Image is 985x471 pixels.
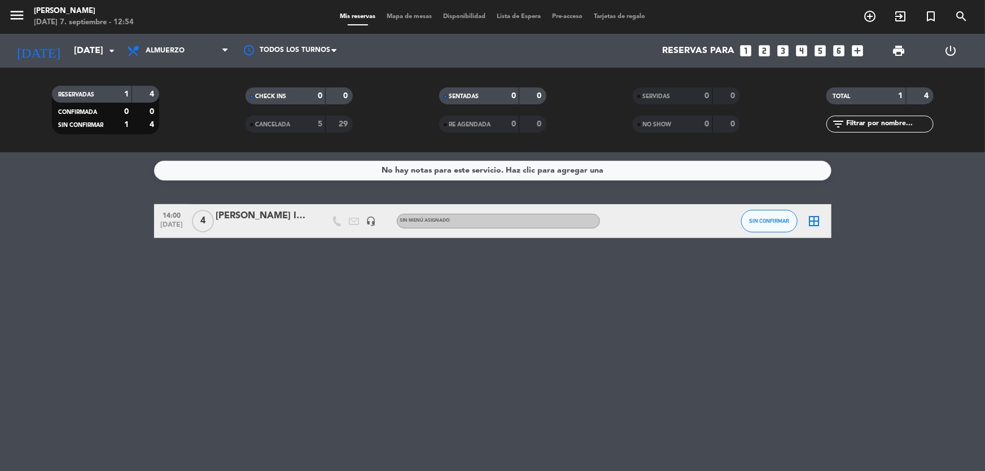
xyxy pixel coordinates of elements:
button: SIN CONFIRMAR [741,210,798,232]
i: looks_one [739,43,754,58]
span: NO SHOW [643,122,672,127]
i: filter_list [832,117,846,131]
strong: 29 [339,120,350,128]
i: looks_4 [795,43,809,58]
strong: 4 [924,92,931,100]
i: exit_to_app [894,10,907,23]
i: headset_mic [366,216,377,226]
span: SIN CONFIRMAR [59,122,104,128]
strong: 0 [705,92,710,100]
span: Disponibilidad [437,14,491,20]
strong: 1 [899,92,903,100]
span: Tarjetas de regalo [588,14,651,20]
input: Filtrar por nombre... [846,118,933,130]
i: menu [8,7,25,24]
i: arrow_drop_down [105,44,119,58]
span: Lista de Espera [491,14,546,20]
strong: 5 [318,120,322,128]
span: Almuerzo [146,47,185,55]
div: No hay notas para este servicio. Haz clic para agregar una [382,164,603,177]
strong: 0 [511,120,516,128]
strong: 4 [150,121,156,129]
span: RE AGENDADA [449,122,491,127]
strong: 0 [124,108,129,116]
span: 14:00 [158,208,186,221]
strong: 0 [318,92,322,100]
strong: 1 [124,121,129,129]
i: search [955,10,968,23]
strong: 0 [537,120,544,128]
i: power_settings_new [944,44,957,58]
strong: 0 [705,120,710,128]
i: add_box [851,43,865,58]
strong: 1 [124,90,129,98]
span: TOTAL [833,94,851,99]
strong: 0 [730,92,737,100]
div: [DATE] 7. septiembre - 12:54 [34,17,134,28]
span: CHECK INS [256,94,287,99]
i: border_all [808,214,821,228]
i: add_circle_outline [863,10,877,23]
i: looks_two [758,43,772,58]
span: [DATE] [158,221,186,234]
i: looks_6 [832,43,847,58]
div: [PERSON_NAME] [34,6,134,17]
span: CONFIRMADA [59,109,98,115]
i: looks_3 [776,43,791,58]
span: Sin menú asignado [400,218,450,223]
strong: 0 [730,120,737,128]
strong: 0 [343,92,350,100]
i: turned_in_not [924,10,938,23]
span: print [892,44,905,58]
span: CANCELADA [256,122,291,127]
strong: 0 [537,92,544,100]
span: Pre-acceso [546,14,588,20]
i: [DATE] [8,38,68,63]
span: 4 [192,210,214,232]
strong: 4 [150,90,156,98]
span: Mis reservas [334,14,381,20]
div: [PERSON_NAME] INFLUENCER! IMPORTANTE [216,209,312,223]
span: SIN CONFIRMAR [749,218,789,224]
button: menu [8,7,25,28]
span: SENTADAS [449,94,479,99]
span: RESERVADAS [59,92,95,98]
strong: 0 [150,108,156,116]
span: Reservas para [663,46,735,56]
div: LOG OUT [925,34,977,68]
span: SERVIDAS [643,94,671,99]
strong: 0 [511,92,516,100]
span: Mapa de mesas [381,14,437,20]
i: looks_5 [813,43,828,58]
